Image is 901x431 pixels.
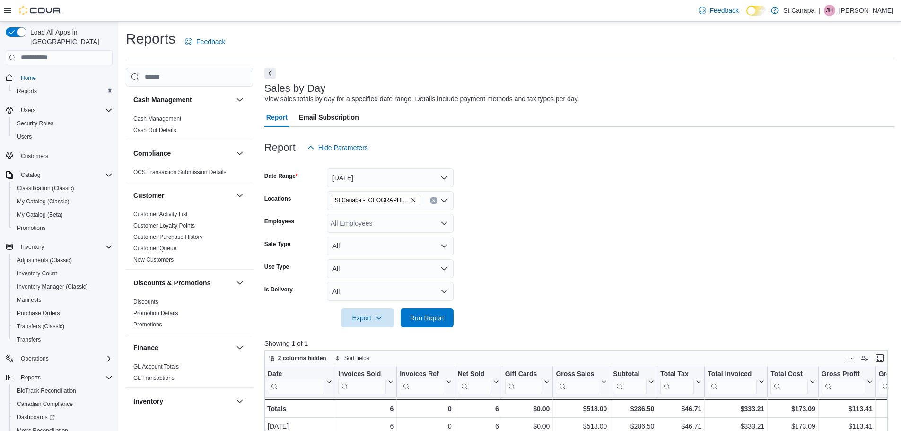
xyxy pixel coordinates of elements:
[400,369,451,394] button: Invoices Ref
[13,118,113,129] span: Security Roles
[264,218,294,225] label: Employees
[826,5,833,16] span: JH
[133,149,171,158] h3: Compliance
[2,240,116,254] button: Inventory
[126,209,253,269] div: Customer
[21,374,41,381] span: Reports
[770,369,815,394] button: Total Cost
[268,369,332,394] button: Date
[267,403,332,414] div: Totals
[234,148,245,159] button: Compliance
[13,196,73,207] a: My Catalog (Classic)
[13,308,64,319] a: Purchase Orders
[21,171,40,179] span: Catalog
[331,195,420,205] span: St Canapa - Santa Teresa
[133,149,232,158] button: Compliance
[331,352,373,364] button: Sort fields
[133,299,158,305] a: Discounts
[17,256,72,264] span: Adjustments (Classic)
[17,169,113,181] span: Catalog
[400,369,444,394] div: Invoices Ref
[17,372,44,383] button: Reports
[660,369,694,394] div: Total Tax
[13,412,113,423] span: Dashboards
[695,1,743,20] a: Feedback
[13,321,113,332] span: Transfers (Classic)
[13,86,41,97] a: Reports
[17,353,52,364] button: Operations
[133,191,232,200] button: Customer
[457,369,491,378] div: Net Sold
[234,342,245,353] button: Finance
[21,152,48,160] span: Customers
[457,403,499,414] div: 6
[133,126,176,134] span: Cash Out Details
[133,374,175,382] span: GL Transactions
[824,5,835,16] div: Joe Hernandez
[133,233,203,241] span: Customer Purchase History
[17,413,55,421] span: Dashboards
[13,268,113,279] span: Inventory Count
[181,32,229,51] a: Feedback
[708,369,757,394] div: Total Invoiced
[9,320,116,333] button: Transfers (Classic)
[822,403,873,414] div: $113.41
[133,309,178,317] span: Promotion Details
[126,296,253,334] div: Discounts & Promotions
[133,343,158,352] h3: Finance
[13,86,113,97] span: Reports
[133,278,210,288] h3: Discounts & Promotions
[318,143,368,152] span: Hide Parameters
[264,240,290,248] label: Sale Type
[347,308,388,327] span: Export
[264,286,293,293] label: Is Delivery
[17,72,113,84] span: Home
[133,234,203,240] a: Customer Purchase History
[9,182,116,195] button: Classification (Classic)
[17,270,57,277] span: Inventory Count
[17,283,88,290] span: Inventory Manager (Classic)
[21,106,35,114] span: Users
[133,363,179,370] a: GL Account Totals
[13,294,113,306] span: Manifests
[9,293,116,307] button: Manifests
[13,255,113,266] span: Adjustments (Classic)
[327,282,454,301] button: All
[133,169,227,176] a: OCS Transaction Submission Details
[133,115,181,122] a: Cash Management
[264,94,579,104] div: View sales totals by day for a specified date range. Details include payment methods and tax type...
[13,131,35,142] a: Users
[13,308,113,319] span: Purchase Orders
[13,131,113,142] span: Users
[9,117,116,130] button: Security Roles
[17,336,41,343] span: Transfers
[613,369,647,378] div: Subtotal
[264,172,298,180] label: Date Range
[822,369,865,378] div: Gross Profit
[400,403,451,414] div: 0
[440,220,448,227] button: Open list of options
[17,296,41,304] span: Manifests
[505,369,542,378] div: Gift Cards
[327,168,454,187] button: [DATE]
[660,369,701,394] button: Total Tax
[21,74,36,82] span: Home
[9,85,116,98] button: Reports
[708,403,764,414] div: $333.21
[13,412,59,423] a: Dashboards
[268,369,324,378] div: Date
[708,369,764,394] button: Total Invoiced
[17,72,40,84] a: Home
[13,385,113,396] span: BioTrack Reconciliation
[234,94,245,106] button: Cash Management
[133,168,227,176] span: OCS Transaction Submission Details
[9,221,116,235] button: Promotions
[613,403,654,414] div: $286.50
[338,369,394,394] button: Invoices Sold
[17,241,113,253] span: Inventory
[17,372,113,383] span: Reports
[266,108,288,127] span: Report
[133,321,162,328] span: Promotions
